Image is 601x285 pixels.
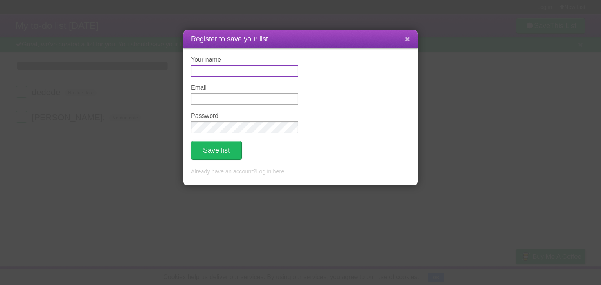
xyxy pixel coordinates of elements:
[191,84,298,91] label: Email
[191,112,298,119] label: Password
[256,168,284,175] a: Log in here
[191,167,410,176] p: Already have an account? .
[191,56,298,63] label: Your name
[191,34,410,45] h1: Register to save your list
[191,141,242,160] button: Save list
